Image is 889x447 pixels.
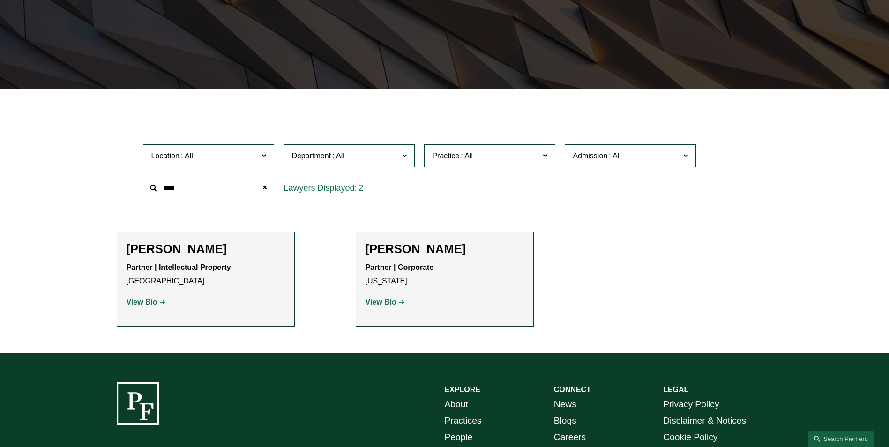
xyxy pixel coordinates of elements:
[359,183,363,193] span: 2
[366,263,434,271] strong: Partner | Corporate
[445,396,468,413] a: About
[554,413,576,429] a: Blogs
[127,242,285,256] h2: [PERSON_NAME]
[151,152,179,160] span: Location
[445,413,482,429] a: Practices
[291,152,331,160] span: Department
[366,298,405,306] a: View Bio
[663,413,746,429] a: Disclaimer & Notices
[663,396,719,413] a: Privacy Policy
[366,242,524,256] h2: [PERSON_NAME]
[663,429,717,446] a: Cookie Policy
[432,152,459,160] span: Practice
[366,261,524,288] p: [US_STATE]
[127,261,285,288] p: [GEOGRAPHIC_DATA]
[127,298,157,306] strong: View Bio
[554,429,586,446] a: Careers
[445,386,480,394] strong: EXPLORE
[554,396,576,413] a: News
[366,298,396,306] strong: View Bio
[573,152,607,160] span: Admission
[445,429,473,446] a: People
[127,298,166,306] a: View Bio
[808,431,874,447] a: Search this site
[554,386,591,394] strong: CONNECT
[663,386,688,394] strong: LEGAL
[127,263,231,271] strong: Partner | Intellectual Property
